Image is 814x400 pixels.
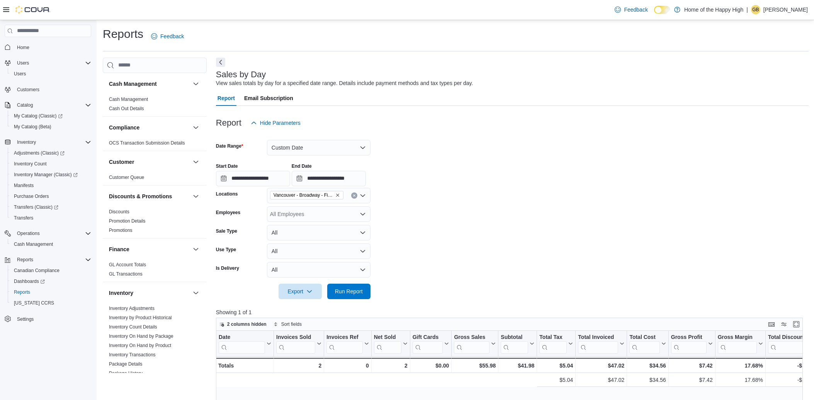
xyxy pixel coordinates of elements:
button: Inventory [109,289,190,297]
button: Remove Vancouver - Broadway - Fire & Flower from selection in this group [335,193,340,197]
span: Home [17,44,29,51]
span: Email Subscription [244,90,293,106]
button: 2 columns hidden [216,320,270,329]
button: All [267,243,370,259]
span: Transfers [11,213,91,223]
button: Cash Management [191,79,201,89]
div: Gross Margin [717,334,756,341]
span: Inventory by Product Historical [109,315,172,321]
span: Cash Management [14,241,53,247]
a: Inventory Manager (Classic) [8,169,94,180]
button: Cash Management [109,80,190,88]
div: Total Discount [768,334,809,341]
button: My Catalog (Beta) [8,121,94,132]
button: [US_STATE] CCRS [8,298,94,308]
button: Customer [109,158,190,166]
div: Date [219,334,265,353]
a: Inventory Adjustments [109,306,155,311]
span: Package Details [109,361,143,367]
a: Users [11,69,29,78]
a: OCS Transaction Submission Details [109,140,185,146]
label: Employees [216,209,240,216]
span: Promotion Details [109,218,146,224]
span: Hide Parameters [260,119,301,127]
div: Total Tax [539,334,567,353]
button: Open list of options [360,211,366,217]
button: Catalog [14,100,36,110]
button: Customers [2,84,94,95]
label: Is Delivery [216,265,239,271]
input: Press the down key to open a popover containing a calendar. [292,171,366,186]
a: Discounts [109,209,129,214]
div: Total Tax [539,334,567,341]
button: Total Cost [629,334,666,353]
div: $0.00 [412,361,449,370]
a: Promotions [109,228,133,233]
a: Feedback [148,29,187,44]
div: $47.02 [578,361,624,370]
button: Canadian Compliance [8,265,94,276]
span: My Catalog (Classic) [14,113,63,119]
span: Purchase Orders [14,193,49,199]
button: Net Sold [374,334,407,353]
span: Inventory [14,138,91,147]
div: Giovanna Barros [751,5,760,14]
a: My Catalog (Classic) [8,111,94,121]
div: Invoices Sold [276,334,315,341]
p: Home of the Happy High [684,5,743,14]
span: Settings [17,316,34,322]
span: Users [17,60,29,66]
h1: Reports [103,26,143,42]
div: 2 [374,361,407,370]
span: Users [14,58,91,68]
a: Settings [14,315,37,324]
div: $5.04 [539,375,573,385]
span: Dashboards [11,277,91,286]
button: Inventory [14,138,39,147]
button: Date [219,334,271,353]
span: Settings [14,314,91,323]
div: Total Cost [629,334,659,353]
button: Users [14,58,32,68]
span: Inventory Manager (Classic) [14,172,78,178]
div: Gross Sales [454,334,489,353]
div: Customer [103,173,207,185]
div: 17.68% [718,375,763,385]
a: Dashboards [11,277,48,286]
span: Reports [17,257,33,263]
div: Gross Profit [671,334,707,353]
a: Adjustments (Classic) [8,148,94,158]
span: Inventory Count [14,161,47,167]
span: Sort fields [281,321,302,327]
span: Users [14,71,26,77]
span: My Catalog (Beta) [14,124,51,130]
span: [US_STATE] CCRS [14,300,54,306]
a: GL Account Totals [109,262,146,267]
span: Canadian Compliance [11,266,91,275]
a: Inventory by Product Historical [109,315,172,320]
button: Export [279,284,322,299]
div: Total Discount [768,334,809,353]
button: Purchase Orders [8,191,94,202]
a: Inventory Count Details [109,324,157,330]
button: Reports [2,254,94,265]
input: Dark Mode [654,6,670,14]
button: Subtotal [501,334,534,353]
span: Operations [14,229,91,238]
span: Catalog [17,102,33,108]
button: Open list of options [360,192,366,199]
div: $55.98 [454,361,496,370]
button: Sort fields [270,320,305,329]
div: Gross Profit [671,334,707,341]
span: Customers [17,87,39,93]
button: Discounts & Promotions [191,192,201,201]
span: Inventory Count [11,159,91,169]
button: Inventory [191,288,201,298]
h3: Customer [109,158,134,166]
div: Gross Sales [454,334,489,341]
span: Adjustments (Classic) [14,150,65,156]
span: Package History [109,370,143,376]
span: Inventory Transactions [109,352,156,358]
span: Discounts [109,209,129,215]
span: Inventory [17,139,36,145]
